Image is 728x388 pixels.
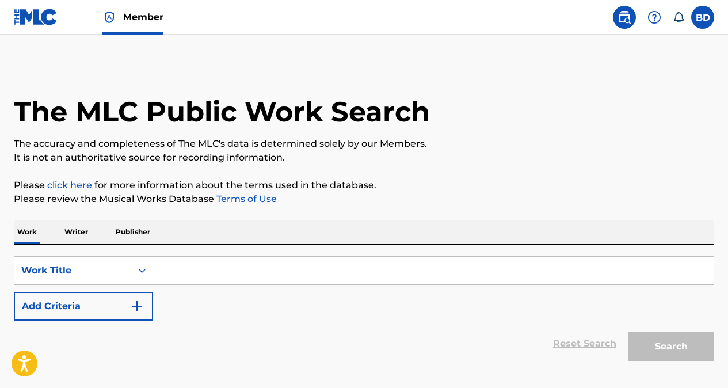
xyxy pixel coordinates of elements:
[61,220,92,244] p: Writer
[102,10,116,24] img: Top Rightsholder
[691,6,714,29] div: User Menu
[21,264,125,277] div: Work Title
[14,9,58,25] img: MLC Logo
[647,10,661,24] img: help
[130,299,144,313] img: 9d2ae6d4665cec9f34b9.svg
[14,292,153,321] button: Add Criteria
[47,180,92,191] a: click here
[673,12,684,23] div: Notifications
[14,137,714,151] p: The accuracy and completeness of The MLC's data is determined solely by our Members.
[214,193,277,204] a: Terms of Use
[14,192,714,206] p: Please review the Musical Works Database
[14,151,714,165] p: It is not an authoritative source for recording information.
[14,178,714,192] p: Please for more information about the terms used in the database.
[14,94,430,129] h1: The MLC Public Work Search
[643,6,666,29] div: Help
[613,6,636,29] a: Public Search
[123,10,163,24] span: Member
[618,10,631,24] img: search
[696,236,728,329] iframe: Resource Center
[14,220,40,244] p: Work
[112,220,154,244] p: Publisher
[14,256,714,367] form: Search Form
